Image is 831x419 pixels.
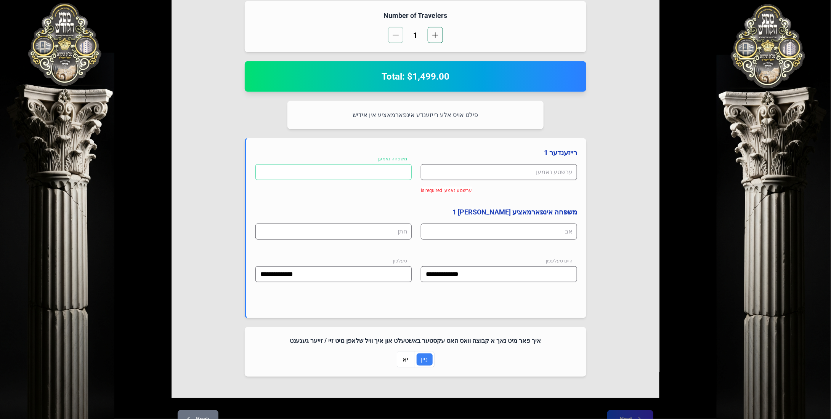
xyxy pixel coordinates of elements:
[254,70,577,83] h2: Total: $1,499.00
[421,188,472,193] span: ערשטע נאמען is required
[255,147,577,158] h4: רייזענדער 1
[255,207,577,217] h4: משפחה אינפארמאציע [PERSON_NAME] 1
[406,30,425,40] span: 1
[297,110,534,120] p: פילט אויס אלע רייזענדע אינפארמאציע אין אידיש
[397,352,415,368] p-togglebutton: יא
[254,10,577,21] h4: Number of Travelers
[254,336,577,345] h4: איך פאר מיט נאך א קבוצה וואס האט עקסטער באשטעלט און איך וויל שלאפן מיט זיי / זייער געגענט
[403,355,409,364] span: יא
[415,352,435,368] p-togglebutton: ניין
[421,355,428,364] span: ניין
